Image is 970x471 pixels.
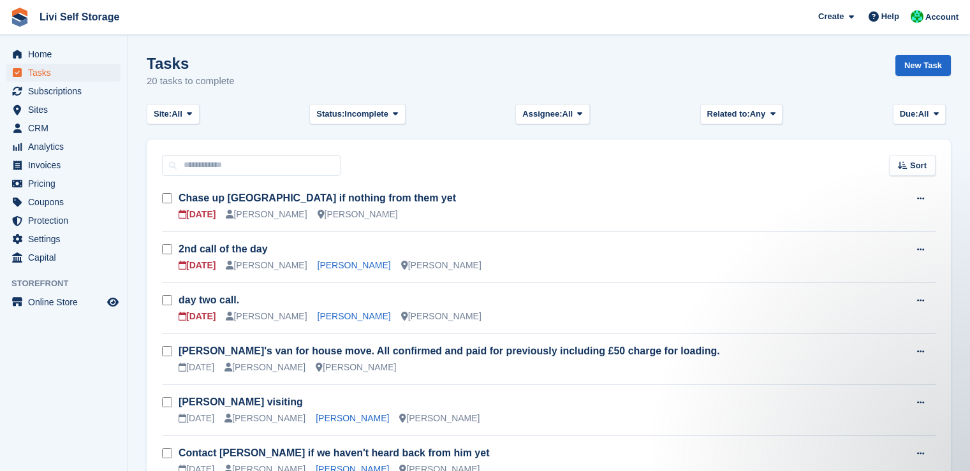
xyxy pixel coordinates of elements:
a: [PERSON_NAME] [318,311,391,321]
span: Coupons [28,193,105,211]
a: menu [6,175,121,192]
div: [DATE] [179,208,216,221]
div: [PERSON_NAME] [401,259,481,272]
a: [PERSON_NAME]'s van for house move. All confirmed and paid for previously including £50 charge fo... [179,345,720,356]
button: Due: All [893,104,946,125]
a: Preview store [105,294,121,310]
button: Status: Incomplete [309,104,405,125]
span: Assignee: [522,108,562,120]
a: menu [6,156,121,174]
span: Any [750,108,766,120]
span: All [562,108,573,120]
div: [DATE] [179,310,216,323]
span: Settings [28,230,105,248]
a: Chase up [GEOGRAPHIC_DATA] if nothing from them yet [179,192,456,203]
span: Status: [316,108,344,120]
a: [PERSON_NAME] visiting [179,396,303,407]
div: [PERSON_NAME] [226,310,307,323]
p: 20 tasks to complete [147,74,235,89]
a: day two call. [179,294,239,305]
button: Site: All [147,104,200,125]
img: stora-icon-8386f47178a22dfd0bd8f6a31ec36ba5ce8667c1dd55bd0f319d3a0aa187defe.svg [10,8,29,27]
div: [DATE] [179,361,214,374]
a: Livi Self Storage [34,6,124,27]
span: All [918,108,929,120]
span: Due: [900,108,918,120]
a: menu [6,82,121,100]
span: Help [881,10,899,23]
a: menu [6,45,121,63]
div: [PERSON_NAME] [226,208,307,221]
a: menu [6,101,121,119]
h1: Tasks [147,55,235,72]
span: CRM [28,119,105,137]
span: Tasks [28,64,105,82]
a: [PERSON_NAME] [316,413,389,423]
span: Related to: [707,108,750,120]
a: menu [6,230,121,248]
div: [PERSON_NAME] [224,412,305,425]
a: menu [6,212,121,229]
a: Contact [PERSON_NAME] if we haven't heard back from him yet [179,447,489,458]
span: Storefront [11,277,127,290]
span: Invoices [28,156,105,174]
span: Protection [28,212,105,229]
button: Related to: Any [700,104,783,125]
a: menu [6,193,121,211]
div: [PERSON_NAME] [401,310,481,323]
button: Assignee: All [515,104,590,125]
a: menu [6,293,121,311]
a: menu [6,119,121,137]
div: [PERSON_NAME] [226,259,307,272]
a: 2nd call of the day [179,243,268,254]
div: [PERSON_NAME] [316,361,396,374]
div: [DATE] [179,412,214,425]
a: menu [6,64,121,82]
span: Home [28,45,105,63]
a: [PERSON_NAME] [318,260,391,270]
span: Capital [28,249,105,266]
span: Sites [28,101,105,119]
div: [PERSON_NAME] [224,361,305,374]
img: Joe Robertson [911,10,923,23]
a: menu [6,249,121,266]
span: Pricing [28,175,105,192]
span: Subscriptions [28,82,105,100]
a: menu [6,138,121,156]
div: [PERSON_NAME] [399,412,480,425]
span: Create [818,10,844,23]
span: Account [925,11,959,24]
a: New Task [895,55,951,76]
span: Incomplete [344,108,388,120]
div: [PERSON_NAME] [318,208,398,221]
div: [DATE] [179,259,216,272]
span: Analytics [28,138,105,156]
span: Online Store [28,293,105,311]
span: All [172,108,182,120]
span: Site: [154,108,172,120]
span: Sort [910,159,927,172]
